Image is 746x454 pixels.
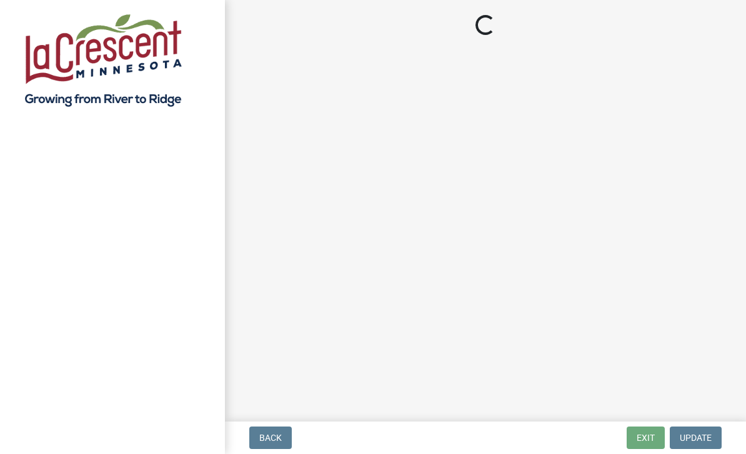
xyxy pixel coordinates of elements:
[627,427,665,449] button: Exit
[249,427,292,449] button: Back
[680,433,712,443] span: Update
[259,433,282,443] span: Back
[25,13,182,107] img: City of La Crescent, Minnesota
[670,427,722,449] button: Update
